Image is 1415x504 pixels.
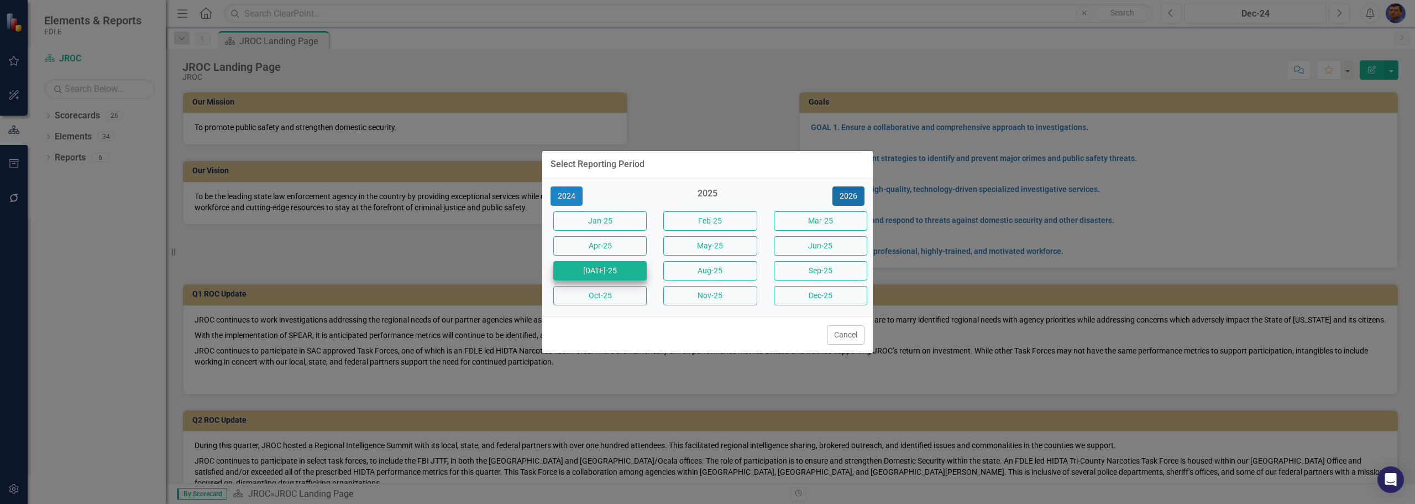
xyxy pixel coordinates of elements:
[774,236,867,256] button: Jun-25
[774,286,867,305] button: Dec-25
[663,211,757,231] button: Feb-25
[663,261,757,280] button: Aug-25
[832,186,864,206] button: 2026
[553,261,647,280] button: [DATE]-25
[553,236,647,256] button: Apr-25
[1377,466,1404,493] div: Open Intercom Messenger
[553,286,647,305] button: Oct-25
[827,325,864,345] button: Cancel
[551,159,644,169] div: Select Reporting Period
[663,286,757,305] button: Nov-25
[661,188,754,206] div: 2025
[663,236,757,256] button: May-25
[551,186,583,206] button: 2024
[553,211,647,231] button: Jan-25
[774,211,867,231] button: Mar-25
[774,261,867,280] button: Sep-25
